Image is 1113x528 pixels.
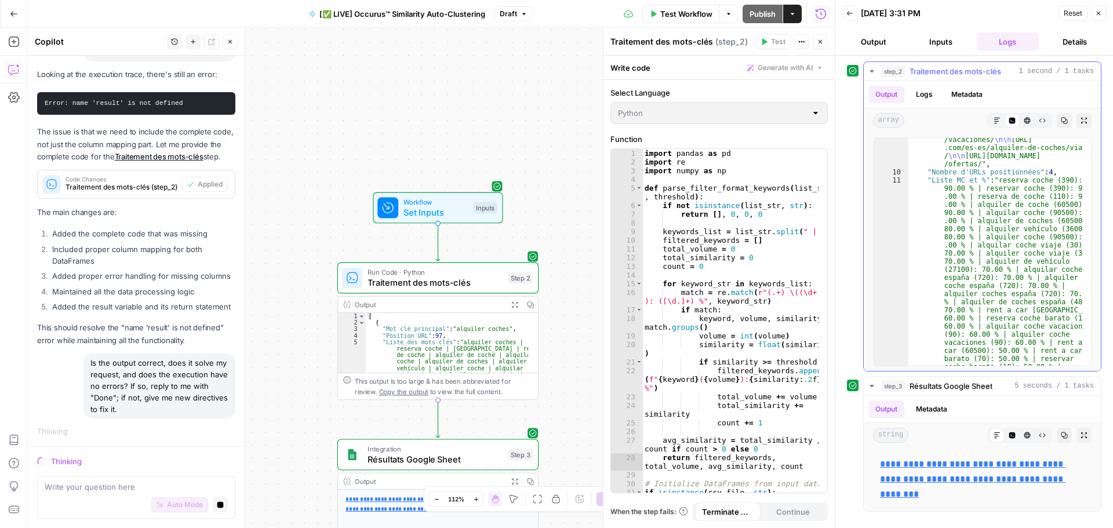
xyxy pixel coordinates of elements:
[611,166,643,175] div: 3
[403,206,468,219] span: Set Inputs
[864,81,1101,371] div: 1 second / 1 tasks
[66,182,177,192] span: Traitement des mots-clés (step_2)
[345,448,358,461] img: Group%201%201.png
[368,453,503,465] span: Résultats Google Sheet
[842,32,905,51] button: Output
[910,32,972,51] button: Inputs
[611,219,643,227] div: 8
[873,113,904,128] span: array
[743,60,828,75] button: Generate with AI
[603,56,835,79] div: Write code
[636,279,642,288] span: Toggle code folding, rows 15 through 25
[1043,32,1106,51] button: Details
[611,436,643,453] div: 27
[771,37,785,47] span: Test
[355,299,503,309] div: Output
[37,126,235,162] p: The issue is that we need to include the complete code, not just the column mapping part. Let me ...
[611,340,643,358] div: 20
[910,65,1001,77] span: Traitement des mots-clés
[500,9,517,19] span: Draft
[868,86,904,103] button: Output
[379,388,428,395] span: Copy the output
[1019,66,1094,77] span: 1 second / 1 tasks
[864,396,1101,511] div: 5 seconds / 1 tasks
[368,267,503,277] span: Run Code · Python
[49,228,235,239] li: Added the complete code that was missing
[977,32,1039,51] button: Logs
[1014,381,1094,391] span: 5 seconds / 1 tasks
[611,158,643,166] div: 2
[610,87,828,99] label: Select Language
[49,270,235,282] li: Added proper error handling for missing columns
[642,5,719,23] button: Test Workflow
[944,86,990,103] button: Metadata
[611,149,643,158] div: 1
[338,319,366,326] div: 2
[636,201,642,210] span: Toggle code folding, rows 6 through 7
[715,36,748,48] span: ( step_2 )
[881,65,905,77] span: step_2
[403,196,468,207] span: Workflow
[198,179,223,190] span: Applied
[473,202,497,213] div: Inputs
[337,263,539,400] div: Run Code · PythonTraitement des mots-clésStep 2Output[ { "Mot clé principal":"alquiler coches", "...
[611,271,643,279] div: 14
[611,175,643,184] div: 4
[636,305,642,314] span: Toggle code folding, rows 17 through 25
[611,358,643,366] div: 21
[37,322,235,346] p: This should resolve the "name 'result' is not defined" error while maintaining all the functional...
[611,253,643,262] div: 12
[868,400,904,418] button: Output
[636,358,642,366] span: Toggle code folding, rows 21 through 25
[776,506,810,518] span: Continue
[151,497,208,512] button: Auto Mode
[494,6,533,21] button: Draft
[611,427,643,436] div: 26
[66,176,177,182] span: Code Changes
[750,8,776,20] span: Publish
[436,223,440,261] g: Edge from start to step_2
[37,68,235,81] p: Looking at the execution trace, there's still an error:
[68,425,75,437] div: ...
[508,272,533,283] div: Step 2
[611,262,643,271] div: 13
[338,339,366,475] div: 5
[611,479,643,488] div: 30
[611,453,643,471] div: 28
[761,502,826,521] button: Continue
[881,380,905,392] span: step_3
[611,245,643,253] div: 11
[358,319,365,326] span: Toggle code folding, rows 2 through 12
[338,333,366,339] div: 4
[355,476,503,486] div: Output
[368,276,503,289] span: Traitement des mots-clés
[660,8,712,20] span: Test Workflow
[448,494,464,504] span: 112%
[910,380,992,392] span: Résultats Google Sheet
[611,279,643,288] div: 15
[636,184,642,192] span: Toggle code folding, rows 5 through 28
[864,62,1101,81] button: 1 second / 1 tasks
[743,5,783,23] button: Publish
[702,506,754,518] span: Terminate Workflow
[873,428,908,443] span: string
[358,313,365,319] span: Toggle code folding, rows 1 through 13
[302,5,492,23] button: [✅ LIVE] Occurus™ Similarity Auto-Clustering
[864,377,1101,395] button: 5 seconds / 1 tasks
[611,401,643,418] div: 24
[167,500,203,510] span: Auto Mode
[611,332,643,340] div: 19
[610,507,688,517] a: When the step fails:
[611,314,643,332] div: 18
[1064,8,1082,19] span: Reset
[35,36,163,48] div: Copilot
[611,392,643,401] div: 23
[611,471,643,479] div: 29
[37,425,235,437] div: Thinking
[182,177,228,192] button: Applied
[611,210,643,219] div: 7
[355,376,533,397] div: This output is too large & has been abbreviated for review. to view the full content.
[611,366,643,392] div: 22
[611,227,643,236] div: 9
